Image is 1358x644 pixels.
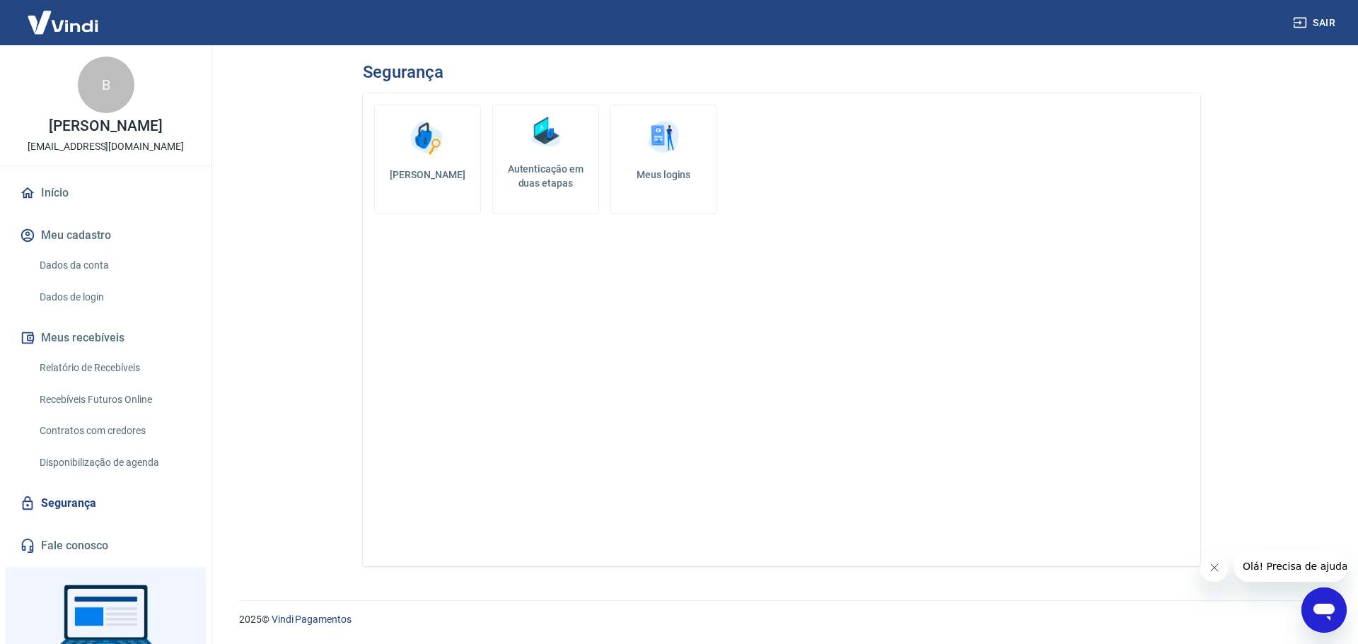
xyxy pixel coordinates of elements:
h5: Meus logins [622,168,705,182]
p: [EMAIL_ADDRESS][DOMAIN_NAME] [28,139,184,154]
a: [PERSON_NAME] [374,105,481,214]
p: [PERSON_NAME] [49,119,162,134]
a: Dados de login [34,283,195,312]
button: Sair [1290,10,1341,36]
a: Autenticação em duas etapas [492,105,599,214]
p: 2025 © [239,612,1324,627]
iframe: Botão para abrir a janela de mensagens [1301,587,1347,633]
h5: [PERSON_NAME] [386,168,469,182]
a: Recebíveis Futuros Online [34,385,195,414]
a: Disponibilização de agenda [34,448,195,477]
img: Meus logins [642,117,685,159]
img: Alterar senha [406,117,448,159]
button: Meus recebíveis [17,322,195,353]
img: Vindi [17,1,109,44]
div: B [78,57,134,113]
img: Autenticação em duas etapas [524,111,567,153]
h3: Segurança [363,62,443,82]
a: Relatório de Recebíveis [34,353,195,382]
a: Vindi Pagamentos [272,614,352,625]
h5: Autenticação em duas etapas [499,162,593,190]
button: Meu cadastro [17,220,195,251]
iframe: Fechar mensagem [1200,554,1229,582]
a: Início [17,177,195,209]
a: Dados da conta [34,251,195,280]
span: Olá! Precisa de ajuda? [8,10,119,21]
a: Meus logins [610,105,717,214]
a: Segurança [17,488,195,519]
a: Contratos com credores [34,416,195,445]
a: Fale conosco [17,530,195,561]
iframe: Mensagem da empresa [1234,551,1347,582]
